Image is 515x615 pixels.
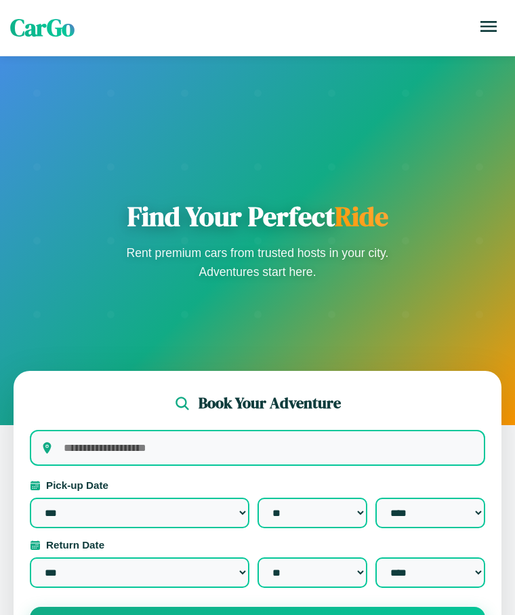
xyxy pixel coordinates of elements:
span: Ride [335,198,388,235]
p: Rent premium cars from trusted hosts in your city. Adventures start here. [122,243,393,281]
label: Return Date [30,539,485,551]
span: CarGo [10,12,75,44]
h2: Book Your Adventure [199,393,341,414]
label: Pick-up Date [30,479,485,491]
h1: Find Your Perfect [122,200,393,233]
